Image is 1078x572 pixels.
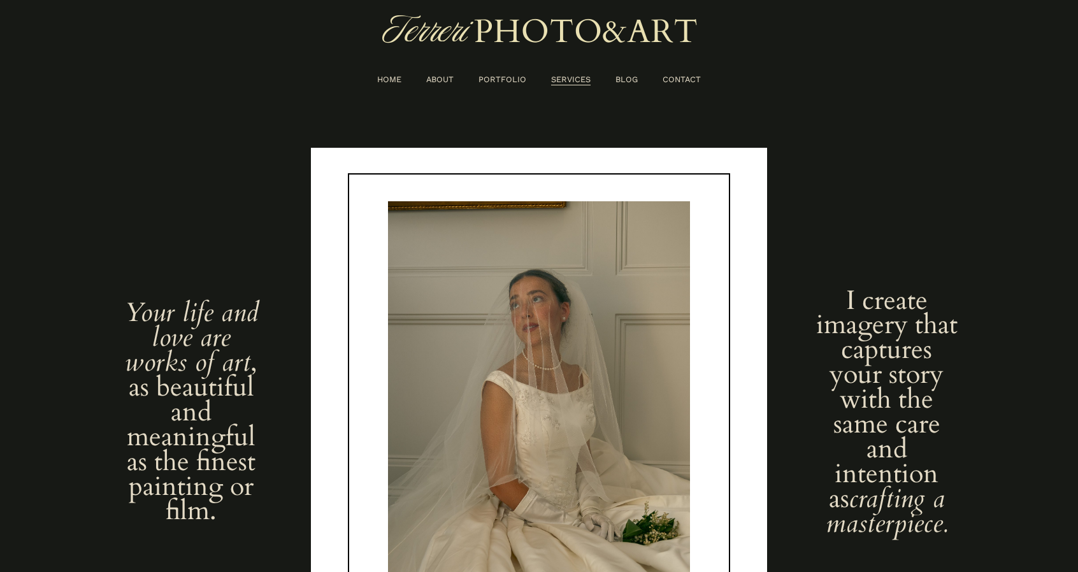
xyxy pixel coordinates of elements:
[117,301,265,524] h2: , as beautiful and meaningful as the finest painting or film.
[663,73,701,87] a: CONTACT
[615,73,638,87] a: BLOG
[426,73,454,87] a: ABOUT
[826,481,952,541] em: crafting a masterpiece.
[380,8,698,55] img: TERRERI PHOTO &amp; ART
[816,283,965,541] span: I create imagery that captures your story with the same care and intention as
[124,295,266,380] em: Your life and love are works of art
[377,73,401,87] a: HOME
[551,73,591,87] a: SERVICES
[478,73,526,87] a: PORTFOLIO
